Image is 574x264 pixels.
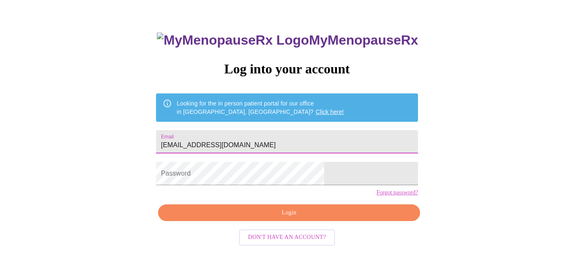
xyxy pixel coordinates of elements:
[168,208,410,218] span: Login
[316,108,344,115] a: Click here!
[237,233,337,240] a: Don't have an account?
[376,189,418,196] a: Forgot password?
[177,96,344,119] div: Looking for the in person patient portal for our office in [GEOGRAPHIC_DATA], [GEOGRAPHIC_DATA]?
[239,229,335,246] button: Don't have an account?
[156,61,418,77] h3: Log into your account
[158,204,420,221] button: Login
[157,33,418,48] h3: MyMenopauseRx
[157,33,309,48] img: MyMenopauseRx Logo
[248,232,326,243] span: Don't have an account?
